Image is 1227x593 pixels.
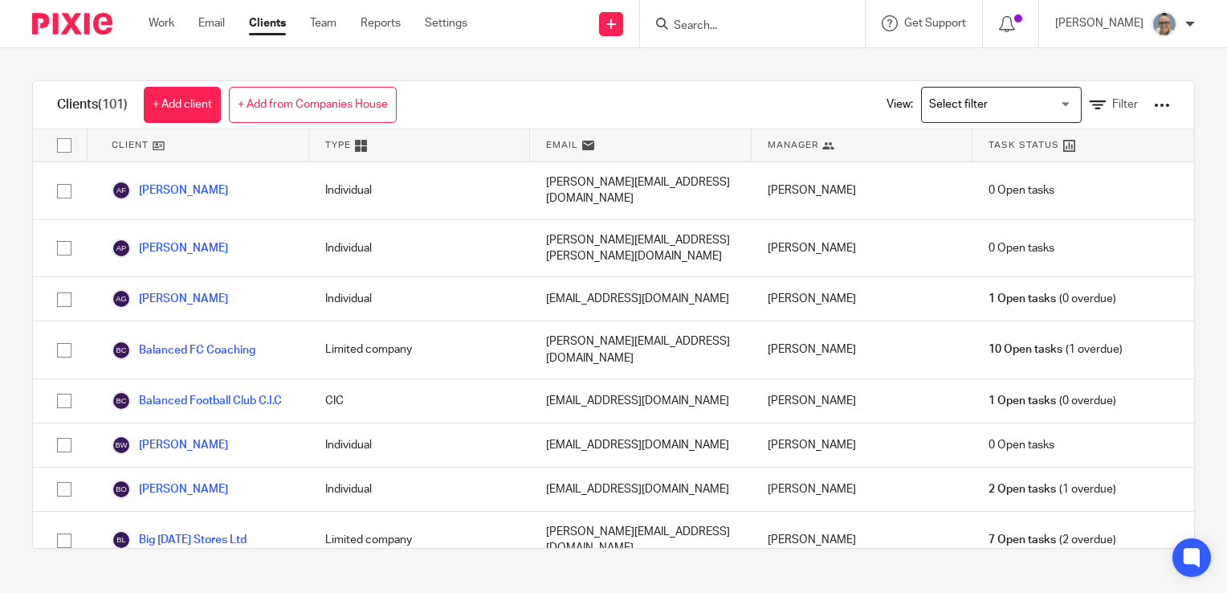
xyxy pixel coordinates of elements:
[530,277,752,321] div: [EMAIL_ADDRESS][DOMAIN_NAME]
[989,532,1115,548] span: (2 overdue)
[752,423,973,467] div: [PERSON_NAME]
[112,181,228,200] a: [PERSON_NAME]
[989,481,1115,497] span: (1 overdue)
[32,13,112,35] img: Pixie
[112,289,228,309] a: [PERSON_NAME]
[57,96,128,113] h1: Clients
[530,379,752,423] div: [EMAIL_ADDRESS][DOMAIN_NAME]
[309,423,531,467] div: Individual
[752,277,973,321] div: [PERSON_NAME]
[112,138,149,152] span: Client
[904,18,966,29] span: Get Support
[752,512,973,569] div: [PERSON_NAME]
[752,162,973,219] div: [PERSON_NAME]
[309,162,531,219] div: Individual
[112,239,131,258] img: svg%3E
[989,481,1056,497] span: 2 Open tasks
[921,87,1082,123] div: Search for option
[309,321,531,378] div: Limited company
[530,220,752,277] div: [PERSON_NAME][EMAIL_ADDRESS][PERSON_NAME][DOMAIN_NAME]
[768,138,818,152] span: Manager
[989,393,1056,409] span: 1 Open tasks
[112,239,228,258] a: [PERSON_NAME]
[112,391,131,411] img: svg%3E
[112,181,131,200] img: svg%3E
[752,321,973,378] div: [PERSON_NAME]
[309,512,531,569] div: Limited company
[530,512,752,569] div: [PERSON_NAME][EMAIL_ADDRESS][DOMAIN_NAME]
[989,532,1056,548] span: 7 Open tasks
[309,220,531,277] div: Individual
[361,15,401,31] a: Reports
[112,341,255,360] a: Balanced FC Coaching
[112,480,228,499] a: [PERSON_NAME]
[752,220,973,277] div: [PERSON_NAME]
[989,341,1122,358] span: (1 overdue)
[530,423,752,467] div: [EMAIL_ADDRESS][DOMAIN_NAME]
[112,480,131,499] img: svg%3E
[112,436,131,455] img: svg%3E
[112,436,228,455] a: [PERSON_NAME]
[530,468,752,511] div: [EMAIL_ADDRESS][DOMAIN_NAME]
[989,291,1115,307] span: (0 overdue)
[989,341,1062,358] span: 10 Open tasks
[862,81,1170,129] div: View:
[112,289,131,309] img: svg%3E
[1112,99,1138,110] span: Filter
[144,87,221,123] a: + Add client
[752,468,973,511] div: [PERSON_NAME]
[530,321,752,378] div: [PERSON_NAME][EMAIL_ADDRESS][DOMAIN_NAME]
[325,138,351,152] span: Type
[989,393,1115,409] span: (0 overdue)
[309,468,531,511] div: Individual
[249,15,286,31] a: Clients
[989,291,1056,307] span: 1 Open tasks
[989,138,1059,152] span: Task Status
[546,138,578,152] span: Email
[112,391,282,411] a: Balanced Football Club C.I.C
[1055,15,1143,31] p: [PERSON_NAME]
[923,91,1072,119] input: Search for option
[752,379,973,423] div: [PERSON_NAME]
[989,182,1054,198] span: 0 Open tasks
[112,341,131,360] img: svg%3E
[112,530,131,550] img: svg%3E
[530,162,752,219] div: [PERSON_NAME][EMAIL_ADDRESS][DOMAIN_NAME]
[309,379,531,423] div: CIC
[1152,11,1177,37] img: Website%20Headshot.png
[198,15,225,31] a: Email
[310,15,336,31] a: Team
[49,130,79,161] input: Select all
[98,98,128,111] span: (101)
[989,240,1054,256] span: 0 Open tasks
[309,277,531,321] div: Individual
[229,87,397,123] a: + Add from Companies House
[425,15,467,31] a: Settings
[149,15,174,31] a: Work
[672,19,817,34] input: Search
[989,437,1054,453] span: 0 Open tasks
[112,530,247,550] a: Big [DATE] Stores Ltd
